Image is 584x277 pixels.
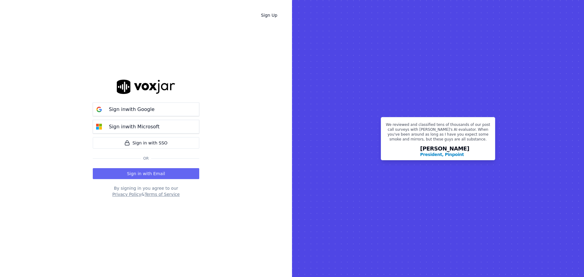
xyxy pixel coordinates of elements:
[144,191,179,197] button: Terms of Service
[93,102,199,116] button: Sign inwith Google
[112,191,141,197] button: Privacy Policy
[141,156,151,161] span: Or
[93,103,105,116] img: google Sign in button
[93,185,199,197] div: By signing in you agree to our &
[420,151,464,158] p: President, Pinpoint
[420,146,469,158] div: [PERSON_NAME]
[93,137,199,149] a: Sign in with SSO
[93,168,199,179] button: Sign in with Email
[109,106,155,113] p: Sign in with Google
[385,122,491,144] p: We reviewed and classified tens of thousands of our post call surveys with [PERSON_NAME]'s AI eva...
[117,80,175,94] img: logo
[93,120,199,133] button: Sign inwith Microsoft
[109,123,159,130] p: Sign in with Microsoft
[256,10,282,21] a: Sign Up
[93,121,105,133] img: microsoft Sign in button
